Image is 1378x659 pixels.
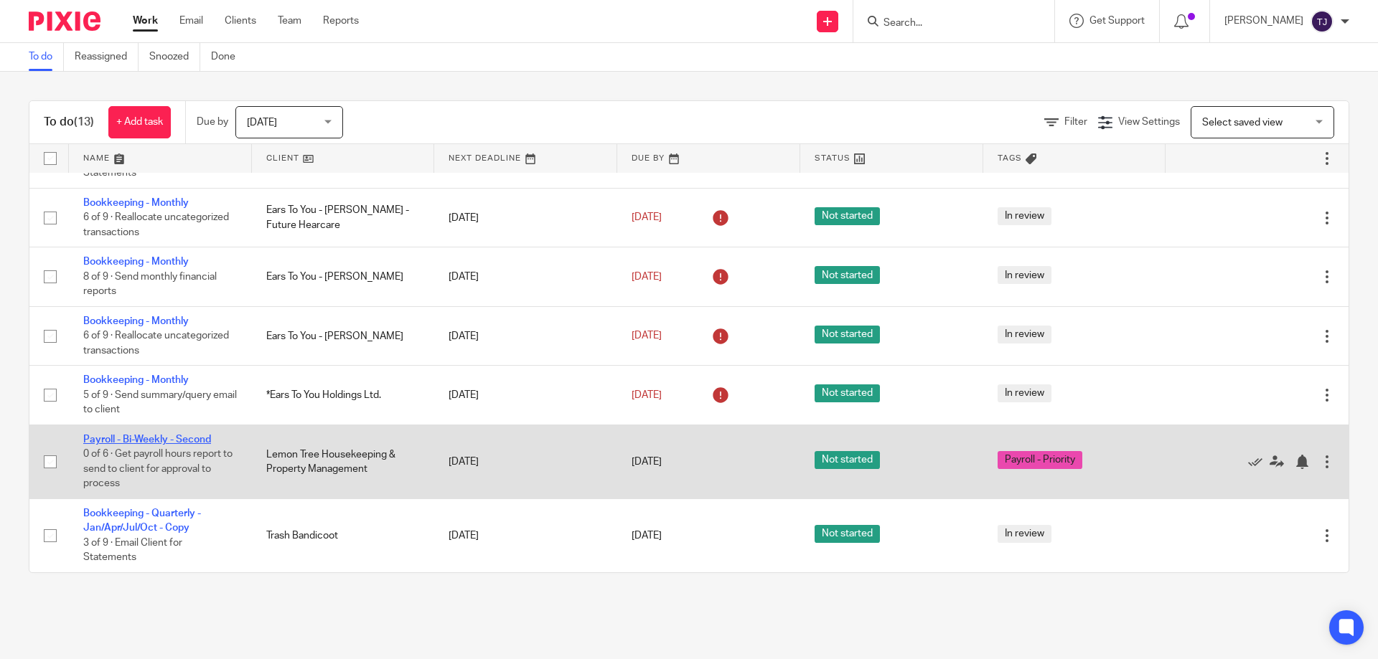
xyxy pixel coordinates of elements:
td: [DATE] [434,306,617,365]
a: Reports [323,14,359,28]
a: Email [179,14,203,28]
span: [DATE] [632,331,662,341]
span: In review [998,384,1051,402]
span: 5 of 9 · Send summary/query email to client [83,390,237,415]
td: Lemon Tree Housekeeping & Property Management [252,425,435,498]
span: Not started [815,451,880,469]
span: 6 of 9 · Reallocate uncategorized transactions [83,213,229,238]
td: Ears To You - [PERSON_NAME] - Future Hearcare [252,189,435,247]
span: 3 of 9 · Email Client for Statements [83,153,182,179]
a: Reassigned [75,43,139,71]
span: In review [998,525,1051,543]
a: Payroll - Bi-Weekly - Second [83,435,211,445]
span: Tags [998,154,1022,162]
p: Due by [197,115,228,129]
span: [DATE] [632,272,662,282]
span: [DATE] [632,457,662,467]
a: To do [29,43,64,71]
td: [DATE] [434,498,617,572]
a: Snoozed [149,43,200,71]
span: Not started [815,525,880,543]
td: [DATE] [434,425,617,498]
span: View Settings [1118,117,1180,127]
span: 0 of 6 · Get payroll hours report to send to client for approval to process [83,449,233,488]
span: (13) [74,116,94,128]
td: *Ears To You Holdings Ltd. [252,366,435,425]
span: In review [998,266,1051,284]
a: Bookkeeping - Monthly [83,198,189,208]
td: [DATE] [434,189,617,247]
span: 8 of 9 · Send monthly financial reports [83,272,217,297]
span: Select saved view [1202,118,1283,128]
span: Get Support [1089,16,1145,26]
a: Team [278,14,301,28]
a: Done [211,43,246,71]
p: [PERSON_NAME] [1224,14,1303,28]
td: Trash Bandicoot [252,498,435,572]
span: Filter [1064,117,1087,127]
img: Pixie [29,11,100,31]
span: In review [998,326,1051,343]
span: Payroll - Priority [998,451,1082,469]
td: Ears To You - [PERSON_NAME] [252,306,435,365]
a: + Add task [108,106,171,138]
span: Not started [815,266,880,284]
h1: To do [44,115,94,130]
span: Not started [815,384,880,402]
span: [DATE] [632,531,662,541]
span: Not started [815,326,880,343]
a: Work [133,14,158,28]
td: Ears To You - [PERSON_NAME] [252,247,435,306]
td: [DATE] [434,247,617,306]
a: Bookkeeping - Monthly [83,257,189,267]
a: Mark as done [1248,455,1270,469]
a: Bookkeeping - Monthly [83,375,189,385]
img: svg%3E [1311,10,1334,33]
a: Bookkeeping - Monthly [83,316,189,326]
span: [DATE] [632,390,662,400]
span: 3 of 9 · Email Client for Statements [83,538,182,563]
a: Bookkeeping - Quarterly - Jan/Apr/Jul/Oct - Copy [83,508,201,533]
td: [DATE] [434,366,617,425]
span: [DATE] [632,213,662,223]
a: Clients [225,14,256,28]
input: Search [882,17,1011,30]
span: In review [998,207,1051,225]
span: [DATE] [247,118,277,128]
span: Not started [815,207,880,225]
span: 6 of 9 · Reallocate uncategorized transactions [83,331,229,356]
